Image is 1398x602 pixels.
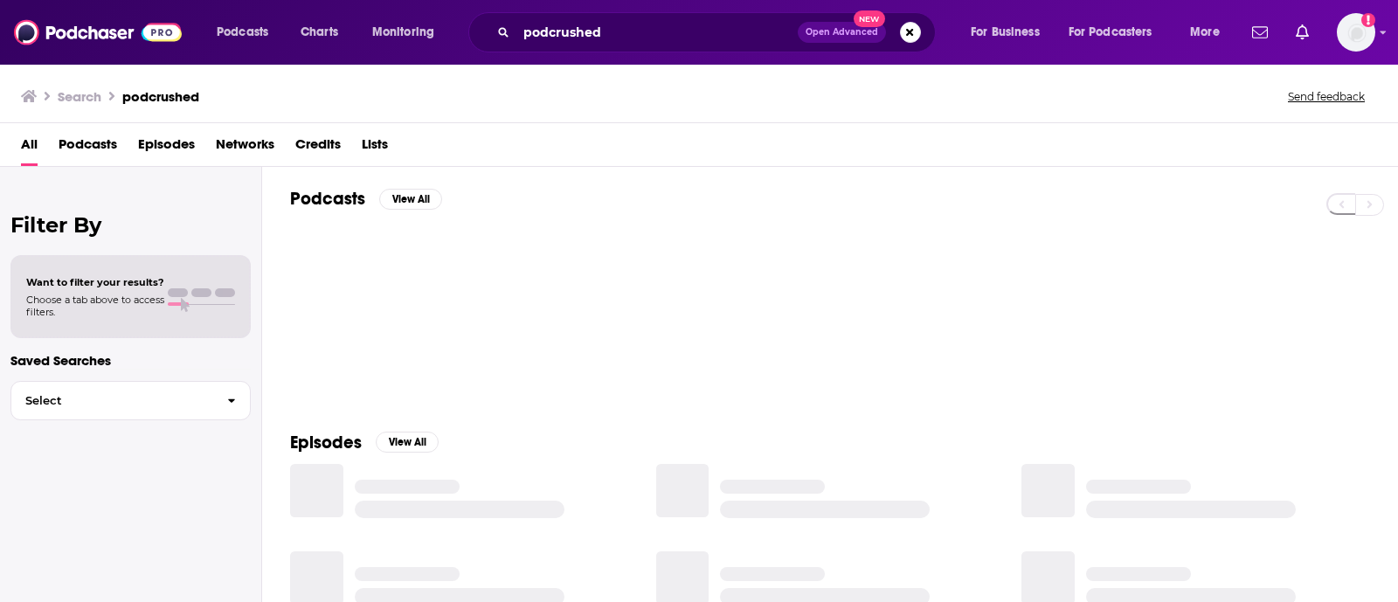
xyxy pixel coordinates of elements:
[10,212,251,238] h2: Filter By
[372,20,434,45] span: Monitoring
[122,88,199,105] h3: podcrushed
[290,188,365,210] h2: Podcasts
[217,20,268,45] span: Podcasts
[376,432,439,453] button: View All
[1057,18,1178,46] button: open menu
[1361,13,1375,27] svg: Add a profile image
[1069,20,1152,45] span: For Podcasters
[58,88,101,105] h3: Search
[1283,89,1370,104] button: Send feedback
[10,352,251,369] p: Saved Searches
[362,130,388,166] a: Lists
[1337,13,1375,52] button: Show profile menu
[1190,20,1220,45] span: More
[1289,17,1316,47] a: Show notifications dropdown
[379,189,442,210] button: View All
[204,18,291,46] button: open menu
[295,130,341,166] a: Credits
[798,22,886,43] button: Open AdvancedNew
[290,432,362,453] h2: Episodes
[971,20,1040,45] span: For Business
[26,276,164,288] span: Want to filter your results?
[959,18,1062,46] button: open menu
[290,432,439,453] a: EpisodesView All
[854,10,885,27] span: New
[59,130,117,166] a: Podcasts
[216,130,274,166] a: Networks
[1178,18,1242,46] button: open menu
[10,381,251,420] button: Select
[11,395,213,406] span: Select
[360,18,457,46] button: open menu
[806,28,878,37] span: Open Advanced
[301,20,338,45] span: Charts
[21,130,38,166] a: All
[14,16,182,49] img: Podchaser - Follow, Share and Rate Podcasts
[290,188,442,210] a: PodcastsView All
[26,294,164,318] span: Choose a tab above to access filters.
[485,12,952,52] div: Search podcasts, credits, & more...
[1245,17,1275,47] a: Show notifications dropdown
[516,18,798,46] input: Search podcasts, credits, & more...
[138,130,195,166] a: Episodes
[289,18,349,46] a: Charts
[1337,13,1375,52] span: Logged in as sydneymorris_books
[1337,13,1375,52] img: User Profile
